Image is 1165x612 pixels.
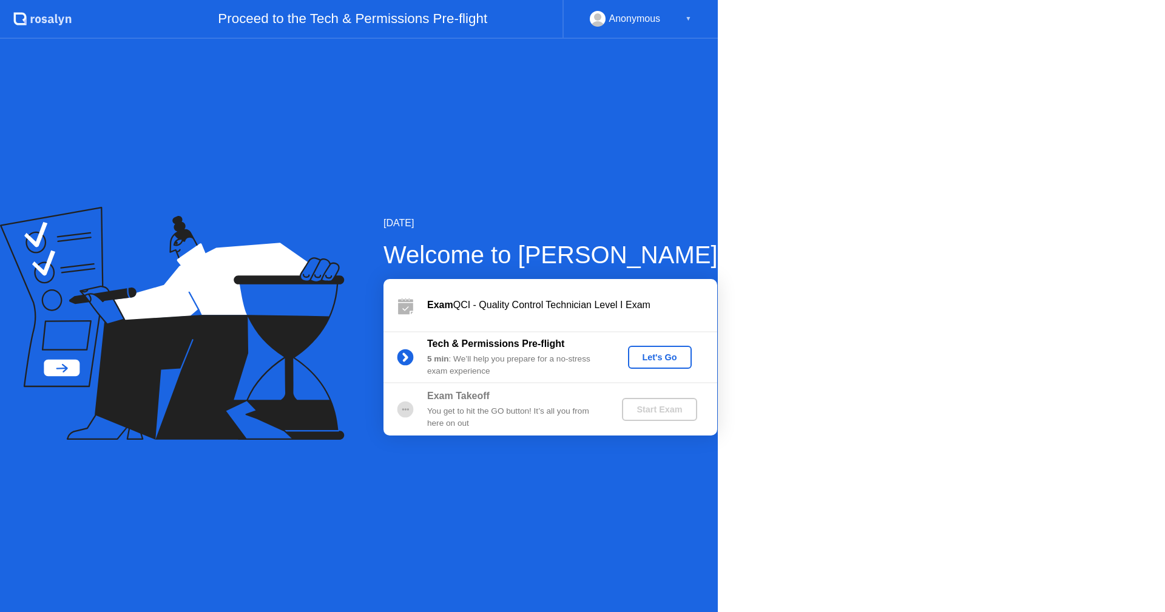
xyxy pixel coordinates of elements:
button: Let's Go [628,346,692,369]
b: Exam [427,300,453,310]
div: ▼ [685,11,691,27]
div: Anonymous [609,11,661,27]
div: QCI - Quality Control Technician Level I Exam [427,298,717,312]
div: Let's Go [633,352,687,362]
div: Start Exam [627,405,692,414]
b: 5 min [427,354,449,363]
b: Tech & Permissions Pre-flight [427,338,564,349]
div: [DATE] [383,216,718,230]
div: Welcome to [PERSON_NAME] [383,237,718,273]
button: Start Exam [622,398,697,421]
b: Exam Takeoff [427,391,490,401]
div: : We’ll help you prepare for a no-stress exam experience [427,353,602,378]
div: You get to hit the GO button! It’s all you from here on out [427,405,602,430]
